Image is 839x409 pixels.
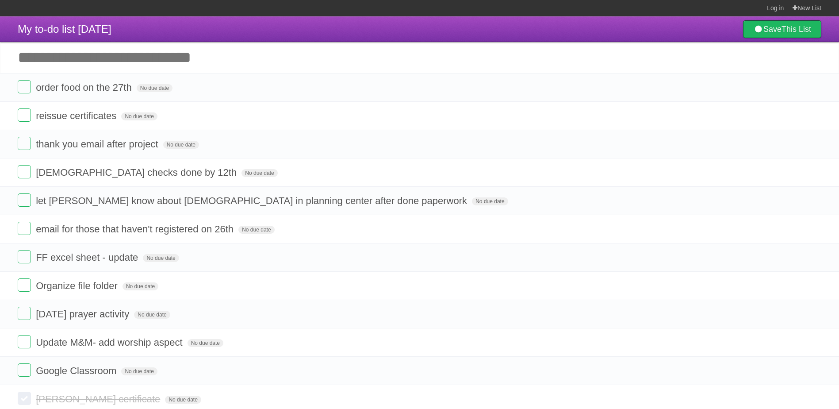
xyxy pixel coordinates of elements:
[18,363,31,377] label: Done
[18,335,31,348] label: Done
[137,84,172,92] span: No due date
[143,254,179,262] span: No due date
[36,195,469,206] span: let [PERSON_NAME] know about [DEMOGRAPHIC_DATA] in planning center after done paperwork
[36,224,236,235] span: email for those that haven't registered on 26th
[36,365,119,376] span: Google Classroom
[18,250,31,263] label: Done
[36,394,162,405] span: [PERSON_NAME] certificate
[18,80,31,93] label: Done
[743,20,821,38] a: SaveThis List
[36,139,160,150] span: thank you email after project
[782,25,811,34] b: This List
[36,82,134,93] span: order food on the 27th
[238,226,274,234] span: No due date
[18,278,31,292] label: Done
[36,280,120,291] span: Organize file folder
[36,337,184,348] span: Update M&M- add worship aspect
[18,137,31,150] label: Done
[241,169,277,177] span: No due date
[18,23,111,35] span: My to-do list [DATE]
[18,165,31,178] label: Done
[18,307,31,320] label: Done
[134,311,170,319] span: No due date
[18,392,31,405] label: Done
[36,167,239,178] span: [DEMOGRAPHIC_DATA] checks done by 12th
[121,367,157,375] span: No due date
[18,222,31,235] label: Done
[18,193,31,207] label: Done
[165,396,201,404] span: No due date
[36,252,140,263] span: FF excel sheet - update
[472,197,508,205] span: No due date
[188,339,223,347] span: No due date
[121,112,157,120] span: No due date
[18,108,31,122] label: Done
[36,110,119,121] span: reissue certificates
[123,282,158,290] span: No due date
[163,141,199,149] span: No due date
[36,309,131,320] span: [DATE] prayer activity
